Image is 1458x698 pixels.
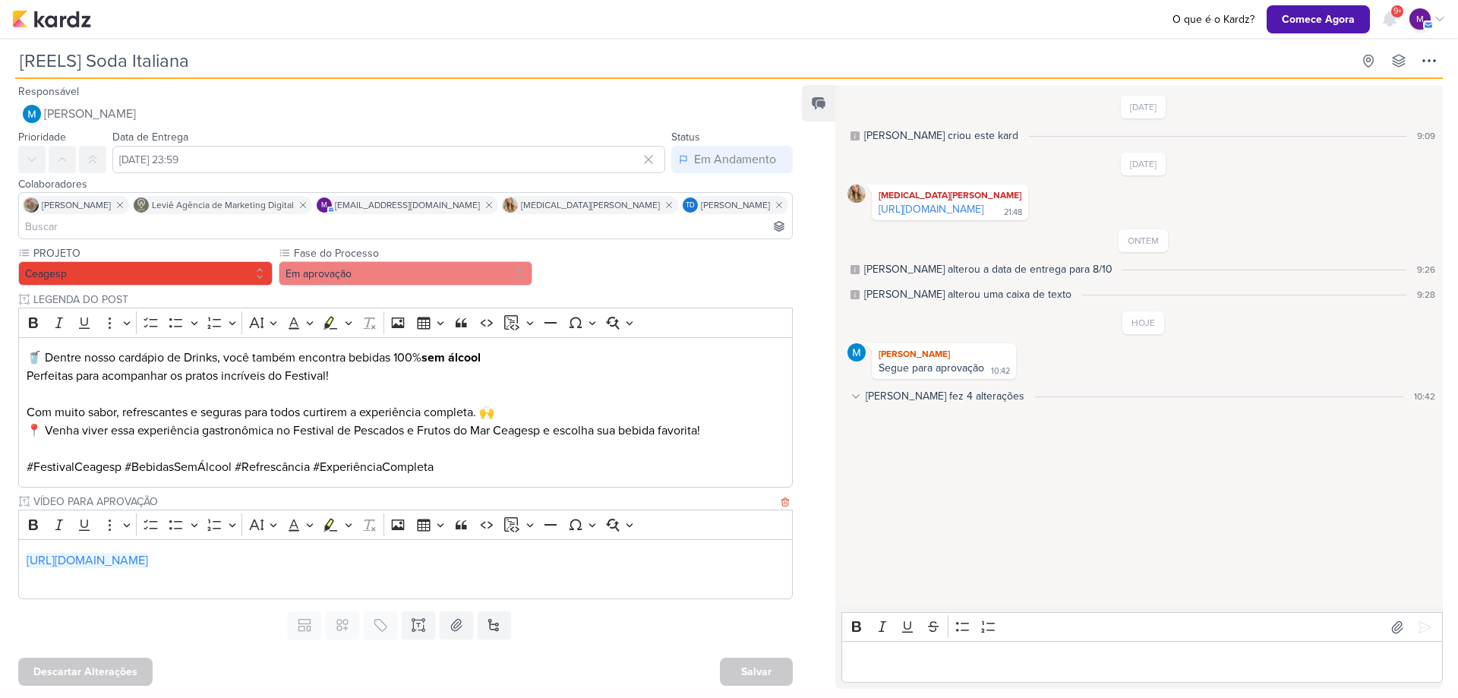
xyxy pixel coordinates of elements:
[18,539,793,599] div: Editor editing area: main
[1267,5,1370,33] button: Comece Agora
[18,176,793,192] div: Colaboradores
[152,198,294,212] span: Leviê Agência de Marketing Digital
[18,261,273,286] button: Ceagesp
[683,197,698,213] div: Thais de carvalho
[134,197,149,213] img: Leviê Agência de Marketing Digital
[321,202,327,210] p: m
[1417,288,1435,302] div: 9:28
[30,292,793,308] input: Texto sem título
[22,217,789,235] input: Buscar
[27,385,785,422] p: Com muito sabor, refrescantes e seguras para todos curtirem a experiência completa. 🙌
[686,202,695,210] p: Td
[32,245,273,261] label: PROJETO
[1004,207,1022,219] div: 21:48
[850,265,860,274] div: Este log é visível à todos no kard
[27,422,785,440] p: 📍 Venha viver essa experiência gastronômica no Festival de Pescados e Frutos do Mar Ceagesp e esc...
[335,198,480,212] span: [EMAIL_ADDRESS][DOMAIN_NAME]
[18,131,66,144] label: Prioridade
[1416,12,1424,26] p: m
[701,198,770,212] span: [PERSON_NAME]
[879,362,984,374] div: Segue para aprovação
[1166,11,1261,27] a: O que é o Kardz?
[1409,8,1431,30] div: mlegnaioli@gmail.com
[694,150,776,169] div: Em Andamento
[841,641,1443,683] div: Editor editing area: main
[1393,5,1402,17] span: 9+
[421,350,481,365] strong: sem álcool
[30,494,778,510] input: Texto sem título
[866,388,1024,404] div: [PERSON_NAME] fez 4 alterações
[44,105,136,123] span: [PERSON_NAME]
[27,553,148,568] a: [URL][DOMAIN_NAME]
[864,261,1112,277] div: MARIANA alterou a data de entrega para 8/10
[42,198,111,212] span: [PERSON_NAME]
[18,510,793,539] div: Editor toolbar
[18,337,793,488] div: Editor editing area: main
[112,146,665,173] input: Select a date
[279,261,533,286] button: Em aprovação
[850,290,860,299] div: Este log é visível à todos no kard
[23,105,41,123] img: MARIANA MIRANDA
[18,100,793,128] button: [PERSON_NAME]
[864,128,1018,144] div: MARIANA criou este kard
[521,198,660,212] span: [MEDICAL_DATA][PERSON_NAME]
[18,308,793,337] div: Editor toolbar
[317,197,332,213] div: mlegnaioli@gmail.com
[112,131,188,144] label: Data de Entrega
[841,612,1443,642] div: Editor toolbar
[27,349,785,367] p: 🥤 Dentre nosso cardápio de Drinks, você também encontra bebidas 100%
[847,343,866,362] img: MARIANA MIRANDA
[879,203,983,216] a: [URL][DOMAIN_NAME]
[847,185,866,203] img: Yasmin Yumi
[18,85,79,98] label: Responsável
[1417,263,1435,276] div: 9:26
[671,131,700,144] label: Status
[12,10,91,28] img: kardz.app
[864,286,1071,302] div: MARIANA alterou uma caixa de texto
[671,146,793,173] button: Em Andamento
[1417,129,1435,143] div: 9:09
[292,245,533,261] label: Fase do Processo
[503,197,518,213] img: Yasmin Yumi
[15,47,1352,74] input: Kard Sem Título
[850,131,860,141] div: Este log é visível à todos no kard
[991,365,1010,377] div: 10:42
[27,458,785,476] p: #FestivalCeagesp #BebidasSemÁlcool #Refrescância #ExperiênciaCompleta
[1414,390,1435,403] div: 10:42
[875,188,1025,203] div: [MEDICAL_DATA][PERSON_NAME]
[875,346,1013,362] div: [PERSON_NAME]
[24,197,39,213] img: Sarah Violante
[27,367,785,385] p: Perfeitas para acompanhar os pratos incríveis do Festival!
